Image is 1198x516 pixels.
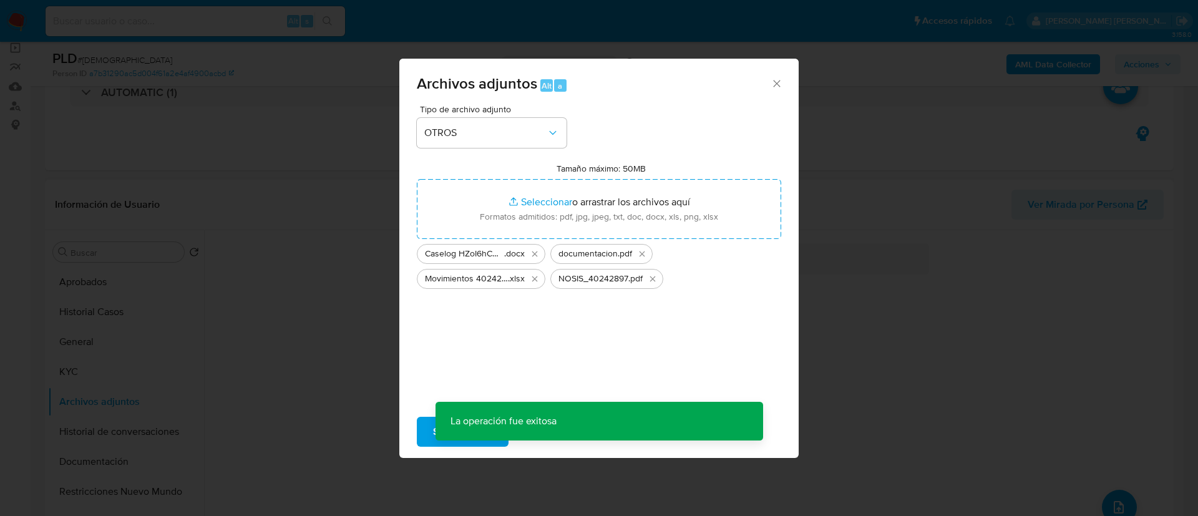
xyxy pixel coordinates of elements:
p: La operación fue exitosa [436,402,572,441]
span: Movimientos 40242897 [425,273,508,285]
span: Tipo de archivo adjunto [420,105,570,114]
button: Eliminar Movimientos 40242897.xlsx [527,271,542,286]
span: .pdf [618,248,632,260]
span: .xlsx [508,273,525,285]
ul: Archivos seleccionados [417,239,781,289]
span: Subir archivo [433,418,492,445]
button: Eliminar documentacion.pdf [635,246,650,261]
span: .docx [504,248,525,260]
button: OTROS [417,118,567,148]
span: Alt [542,80,552,92]
span: .pdf [628,273,643,285]
button: Eliminar NOSIS_40242897.pdf [645,271,660,286]
label: Tamaño máximo: 50MB [557,163,646,174]
span: documentacion [558,248,618,260]
span: Cancelar [530,418,570,445]
span: OTROS [424,127,547,139]
button: Cerrar [771,77,782,89]
span: a [558,80,562,92]
button: Subir archivo [417,417,509,447]
span: NOSIS_40242897 [558,273,628,285]
span: Archivos adjuntos [417,72,537,94]
button: Eliminar Caselog HZoI6hCGRfdCEjDHbgyMz6V2.docx [527,246,542,261]
span: Caselog HZoI6hCGRfdCEjDHbgyMz6V2 [425,248,504,260]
